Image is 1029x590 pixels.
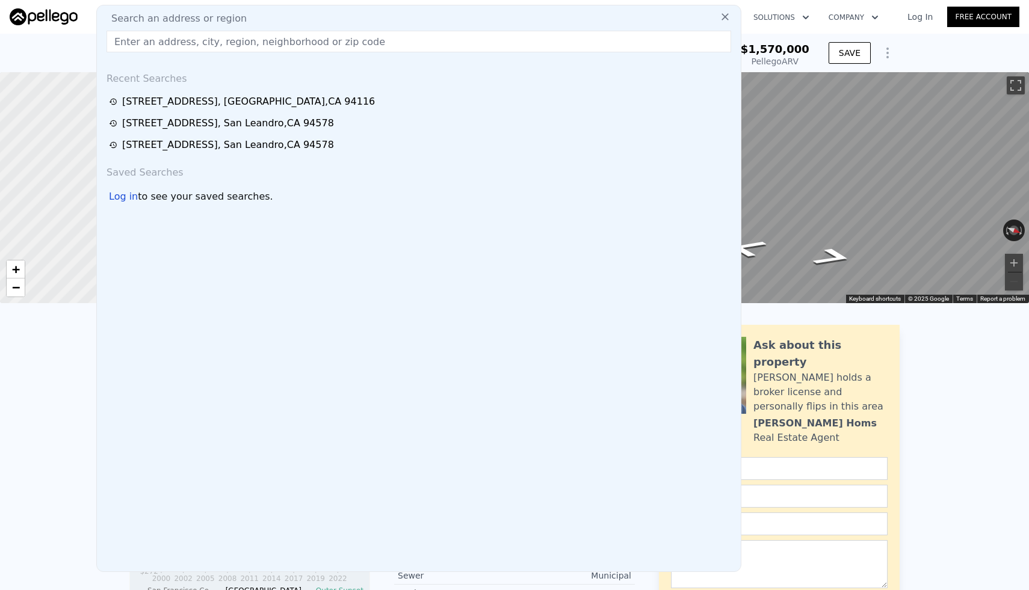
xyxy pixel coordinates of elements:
tspan: $272 [140,567,158,576]
span: Search an address or region [102,11,247,26]
a: Report a problem [980,295,1025,302]
div: Map [551,72,1029,303]
button: Zoom out [1005,272,1023,290]
span: + [12,262,20,277]
div: [STREET_ADDRESS] , San Leandro , CA 94578 [122,138,334,152]
tspan: 2019 [306,574,325,583]
img: Pellego [10,8,78,25]
tspan: 2011 [240,574,259,583]
tspan: 2005 [196,574,215,583]
div: Ask about this property [753,337,888,370]
tspan: 2014 [262,574,281,583]
tspan: 2000 [152,574,171,583]
path: Go South, 31st Ave [710,235,783,262]
div: Saved Searches [102,156,736,185]
tspan: 2017 [285,574,303,583]
a: [STREET_ADDRESS], [GEOGRAPHIC_DATA],CA 94116 [109,94,732,109]
a: Zoom in [7,260,25,278]
div: [STREET_ADDRESS] , San Leandro , CA 94578 [122,116,334,131]
button: Show Options [876,41,900,65]
a: Log In [893,11,947,23]
div: Sewer [398,570,514,582]
tspan: 2022 [329,574,347,583]
tspan: 2008 [218,574,237,583]
span: to see your saved searches. [138,189,273,204]
input: Email [671,485,888,508]
div: Municipal [514,570,631,582]
div: Street View [551,72,1029,303]
div: Real Estate Agent [753,431,839,445]
a: Zoom out [7,278,25,297]
a: Terms [956,295,973,302]
tspan: 2002 [174,574,193,583]
button: Rotate counterclockwise [1003,220,1010,241]
input: Phone [671,512,888,535]
input: Name [671,457,888,480]
button: Rotate clockwise [1019,220,1025,241]
div: Pellego ARV [741,55,809,67]
div: [PERSON_NAME] Homs [753,416,877,431]
input: Enter an address, city, region, neighborhood or zip code [107,31,731,52]
a: [STREET_ADDRESS], San Leandro,CA 94578 [109,116,732,131]
a: Free Account [947,7,1019,27]
a: [STREET_ADDRESS], San Leandro,CA 94578 [109,138,732,152]
span: $1,570,000 [741,43,809,55]
span: − [12,280,20,295]
path: Go North, 31st Ave [796,244,870,271]
button: Zoom in [1005,254,1023,272]
button: Reset the view [1003,223,1026,239]
div: Log in [109,189,138,204]
span: © 2025 Google [908,295,949,302]
button: Company [819,7,888,28]
div: [PERSON_NAME] holds a broker license and personally flips in this area [753,370,888,414]
div: Recent Searches [102,62,736,91]
div: [STREET_ADDRESS] , [GEOGRAPHIC_DATA] , CA 94116 [122,94,375,109]
button: Keyboard shortcuts [849,295,901,303]
button: Solutions [744,7,819,28]
button: SAVE [829,42,871,64]
button: Toggle fullscreen view [1007,76,1025,94]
